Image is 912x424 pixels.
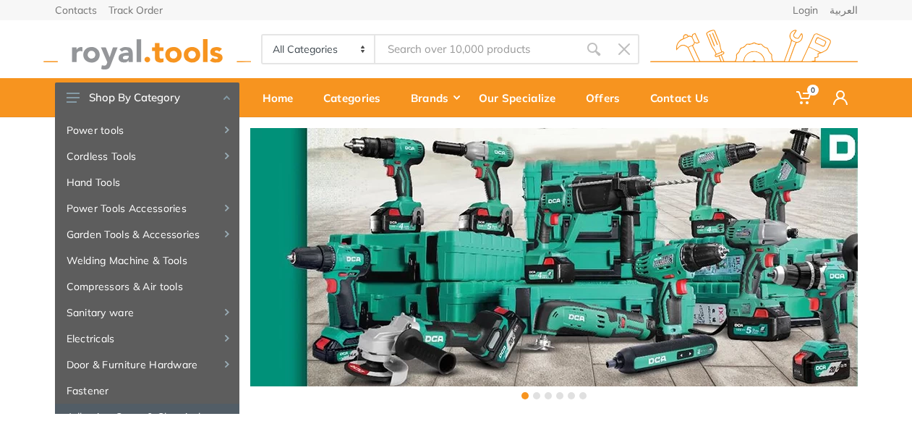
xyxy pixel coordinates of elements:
[650,30,858,69] img: royal.tools Logo
[469,78,576,117] a: Our Specialize
[313,82,401,113] div: Categories
[55,143,239,169] a: Cordless Tools
[263,35,376,63] select: Category
[55,169,239,195] a: Hand Tools
[576,82,640,113] div: Offers
[313,78,401,117] a: Categories
[252,82,313,113] div: Home
[55,274,239,300] a: Compressors & Air tools
[43,30,251,69] img: royal.tools Logo
[640,82,729,113] div: Contact Us
[640,78,729,117] a: Contact Us
[55,82,239,113] button: Shop By Category
[469,82,576,113] div: Our Specialize
[55,378,239,404] a: Fastener
[55,247,239,274] a: Welding Machine & Tools
[401,82,469,113] div: Brands
[55,195,239,221] a: Power Tools Accessories
[55,326,239,352] a: Electricals
[252,78,313,117] a: Home
[55,300,239,326] a: Sanitary ware
[55,221,239,247] a: Garden Tools & Accessories
[793,5,818,15] a: Login
[55,117,239,143] a: Power tools
[375,34,578,64] input: Site search
[807,85,819,96] span: 0
[55,352,239,378] a: Door & Furniture Hardware
[576,78,640,117] a: Offers
[786,78,823,117] a: 0
[108,5,163,15] a: Track Order
[55,5,97,15] a: Contacts
[830,5,858,15] a: العربية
